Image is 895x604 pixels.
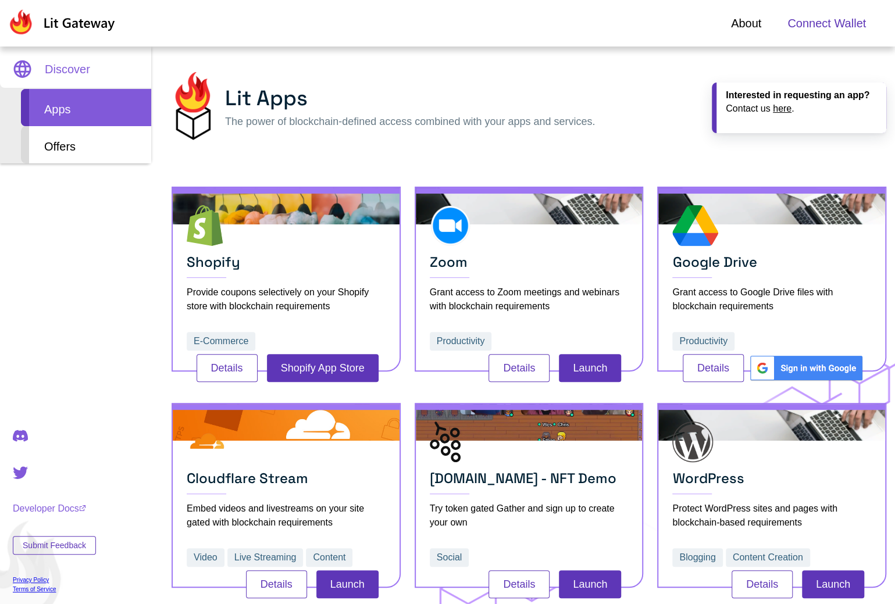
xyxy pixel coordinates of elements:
div: Apps [21,89,151,126]
h5: The power of blockchain-defined access combined with your apps and services. [225,114,595,130]
button: Shopify App Store [267,354,379,382]
button: Productivity [672,332,734,351]
h3: [DOMAIN_NAME] - NFT Demo [430,470,629,494]
button: Live Streaming [227,548,304,567]
div: Provide coupons selectively on your Shopify store with blockchain requirements [187,285,386,313]
button: Social [430,548,469,567]
button: Details [488,570,550,598]
a: Terms of Service [13,586,96,592]
img: AebmxjtTus0OAAAAAElFTkSuQmCC [748,354,864,382]
button: Content [306,548,352,567]
a: here [773,103,791,113]
button: Details [197,354,258,382]
button: Launch [802,570,864,598]
h3: Zoom [430,253,629,278]
div: Offers [21,126,151,163]
a: Developer Docs [13,503,96,514]
span: Discover [45,60,90,78]
button: E-Commerce [187,332,255,351]
button: Content Creation [726,548,810,567]
span: Connect Wallet [787,15,866,32]
h3: Google Drive [672,253,871,278]
div: Contact us . [726,103,877,114]
button: Blogging [672,548,722,567]
div: Grant access to Google Drive files with blockchain requirements [672,285,871,313]
button: Launch [559,570,621,598]
a: Privacy Policy [13,577,96,583]
button: Details [683,354,744,382]
button: Launch [316,570,379,598]
div: Embed videos and livestreams on your site gated with blockchain requirements [187,502,386,530]
button: Video [187,548,224,567]
h2: Lit Apps [225,83,595,114]
button: Submit Feedback [13,536,96,555]
button: Details [488,354,550,382]
div: Try token gated Gather and sign up to create your own [430,502,629,530]
button: Launch [559,354,621,382]
button: Details [246,570,307,598]
button: Details [732,570,793,598]
h3: Shopify [187,253,386,278]
button: Productivity [430,332,492,351]
img: Lit Gateway Logo [8,9,115,35]
h3: WordPress [672,470,871,494]
a: About [731,15,761,32]
div: Interested in requesting an app? [726,90,877,101]
img: dCkmojKE6zbGcmiyRNzj4lqTqCyrltJmwHfQAQJ2+1e5Hc1S5JlQniey71zbI5hTg5hFRjn5LkTVCC3NVpztmZySJJldUuSaU... [172,72,213,140]
h3: Cloudflare Stream [187,470,386,494]
div: Protect WordPress sites and pages with blockchain-based requirements [672,502,871,530]
div: Grant access to Zoom meetings and webinars with blockchain requirements [430,285,629,313]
